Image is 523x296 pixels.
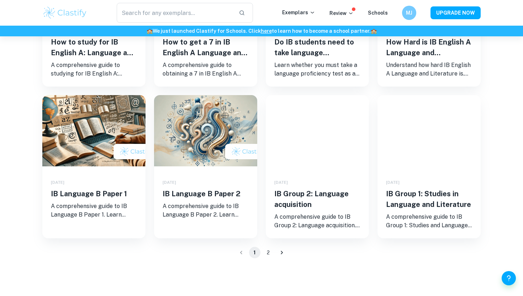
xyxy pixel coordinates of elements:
[42,95,146,166] img: IB Language B Paper 1
[266,95,369,166] img: IB Group 2: Language acquisition
[42,6,88,20] img: Clastify logo
[386,37,472,58] h5: How Hard is IB English A Language and Literature?
[274,188,360,210] h5: IB Group 2: Language acquisition
[502,271,516,285] button: Help and Feedback
[117,3,233,23] input: Search for any exemplars...
[51,37,137,58] h5: How to study for IB English A: Language and Literature?
[51,202,137,219] p: A comprehensive guide to IB Language B Paper 1. Learn about Paper 1 structure, duration, weighing...
[329,9,354,17] p: Review
[42,95,146,238] a: IB Language B Paper 1[DATE]IB Language B Paper 1A comprehensive guide to IB Language B Paper 1. L...
[147,28,153,34] span: 🏫
[274,61,360,78] p: Learn whether you must take a language proficiency test as an IB student applying to university.
[163,61,249,78] p: A comprehensive guide to obtaining a 7 in IB English A Language and Literature (Lang&Lit). Explor...
[274,213,360,230] p: A comprehensive guide to IB Group 2: Language acquisition. Learn about Group 2 and the available ...
[377,95,481,166] img: IB Group 1: Studies in Language and Literature
[405,9,413,17] h6: MJ
[386,188,472,210] h5: IB Group 1: Studies in Language and Literature
[386,213,472,230] p: A comprehensive guide to IB Group 1: Studies and Language and Literature. Learn about Group 1 and...
[163,179,249,186] div: [DATE]
[377,95,481,238] a: IB Group 1: Studies in Language and Literature[DATE]IB Group 1: Studies in Language and Literatur...
[154,95,257,166] img: IB Language B Paper 2
[276,247,287,258] button: Go to next page
[234,247,289,258] nav: pagination navigation
[386,179,472,186] div: [DATE]
[386,61,472,78] p: Understand how hard IB English A Language and Literature is. Explore what makes the course challe...
[163,202,249,219] p: A comprehensive guide to IB Language B Paper 2. Learn about Paper 2 structure, duration, weighing...
[51,179,137,186] div: [DATE]
[266,95,369,238] a: IB Group 2: Language acquisition[DATE]IB Group 2: Language acquisitionA comprehensive guide to IB...
[163,188,249,199] h5: IB Language B Paper 2
[368,10,388,16] a: Schools
[163,37,249,58] h5: How to get a 7 in IB English A Language and Literature?
[274,179,360,186] div: [DATE]
[430,6,481,19] button: UPGRADE NOW
[154,95,257,238] a: IB Language B Paper 2[DATE]IB Language B Paper 2A comprehensive guide to IB Language B Paper 2. L...
[402,6,416,20] button: MJ
[274,37,360,58] h5: Do IB students need to take language proficiency tests?
[1,27,522,35] h6: We just launched Clastify for Schools. Click to learn how to become a school partner.
[371,28,377,34] span: 🏫
[263,247,274,258] button: Go to page 2
[261,28,272,34] a: here
[282,9,315,16] p: Exemplars
[249,247,260,258] button: page 1
[51,188,137,199] h5: IB Language B Paper 1
[51,61,137,78] p: A comprehensive guide to studying for IB English A: Language and Literature.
